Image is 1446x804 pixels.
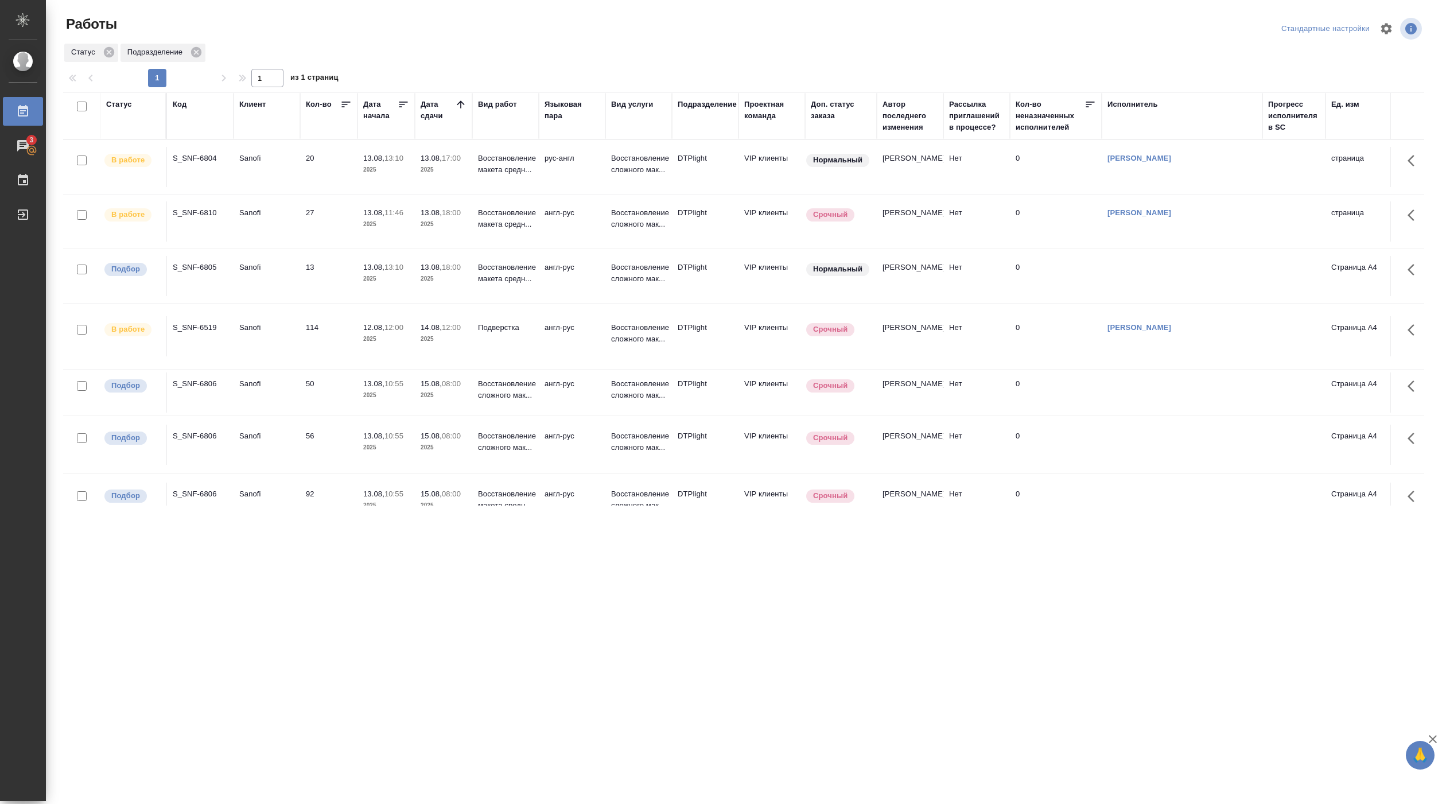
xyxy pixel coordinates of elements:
div: Исполнитель [1107,99,1158,110]
div: Исполнитель выполняет работу [103,207,160,223]
a: [PERSON_NAME] [1107,323,1171,332]
button: Здесь прячутся важные кнопки [1401,147,1428,174]
td: DTPlight [672,372,738,413]
td: 13 [300,256,357,296]
td: рус-англ [539,147,605,187]
td: DTPlight [672,483,738,523]
div: Дата начала [363,99,398,122]
p: Sanofi [239,430,294,442]
td: 0 [1010,147,1102,187]
div: S_SNF-6805 [173,262,228,273]
td: 114 [300,316,357,356]
div: Рассылка приглашений в процессе? [949,99,1004,133]
td: Страница А4 [1325,316,1392,356]
div: split button [1278,20,1373,38]
td: [PERSON_NAME] [877,316,943,356]
td: DTPlight [672,201,738,242]
p: Sanofi [239,488,294,500]
td: VIP клиенты [738,256,805,296]
td: Страница А4 [1325,256,1392,296]
p: Подбор [111,490,140,502]
td: 0 [1010,483,1102,523]
div: S_SNF-6810 [173,207,228,219]
p: 12.08, [363,323,384,332]
td: Нет [943,256,1010,296]
td: Нет [943,483,1010,523]
p: 12:00 [384,323,403,332]
td: VIP клиенты [738,316,805,356]
div: Доп. статус заказа [811,99,871,122]
td: VIP клиенты [738,201,805,242]
p: 13.08, [363,154,384,162]
p: 10:55 [384,379,403,388]
span: 3 [22,134,40,146]
div: Подразделение [678,99,737,110]
div: Языковая пара [545,99,600,122]
td: [PERSON_NAME] [877,256,943,296]
div: S_SNF-6806 [173,378,228,390]
p: Подразделение [127,46,186,58]
p: 2025 [363,164,409,176]
div: Кол-во неназначенных исполнителей [1016,99,1084,133]
td: VIP клиенты [738,147,805,187]
p: Sanofi [239,322,294,333]
td: Страница А4 [1325,425,1392,465]
td: DTPlight [672,425,738,465]
button: Здесь прячутся важные кнопки [1401,425,1428,452]
div: Код [173,99,186,110]
p: 12:00 [442,323,461,332]
p: Восстановление сложного мак... [611,378,666,401]
td: 50 [300,372,357,413]
div: Можно подбирать исполнителей [103,488,160,504]
p: 2025 [421,333,467,345]
p: Восстановление сложного мак... [611,488,666,511]
td: англ-рус [539,316,605,356]
p: Восстановление сложного мак... [478,430,533,453]
td: 0 [1010,316,1102,356]
p: 2025 [421,390,467,401]
p: 13.08, [363,490,384,498]
p: 2025 [421,500,467,511]
p: Восстановление макета средн... [478,488,533,511]
p: 2025 [363,333,409,345]
td: [PERSON_NAME] [877,483,943,523]
td: Нет [943,316,1010,356]
p: 10:55 [384,490,403,498]
p: 11:46 [384,208,403,217]
p: Sanofi [239,153,294,164]
p: Восстановление сложного мак... [611,322,666,345]
span: Настроить таблицу [1373,15,1400,42]
p: 13:10 [384,263,403,271]
button: Здесь прячутся важные кнопки [1401,483,1428,510]
p: Срочный [813,490,848,502]
p: Статус [71,46,99,58]
p: Sanofi [239,378,294,390]
td: англ-рус [539,256,605,296]
p: 13.08, [421,208,442,217]
td: DTPlight [672,316,738,356]
p: 2025 [421,219,467,230]
td: англ-рус [539,372,605,413]
td: VIP клиенты [738,372,805,413]
td: Нет [943,147,1010,187]
td: страница [1325,201,1392,242]
p: 14.08, [421,323,442,332]
p: 18:00 [442,208,461,217]
td: 20 [300,147,357,187]
td: 0 [1010,425,1102,465]
p: Восстановление сложного мак... [478,378,533,401]
td: [PERSON_NAME] [877,425,943,465]
button: Здесь прячутся важные кнопки [1401,201,1428,229]
div: Можно подбирать исполнителей [103,262,160,277]
div: S_SNF-6804 [173,153,228,164]
p: 17:00 [442,154,461,162]
div: Вид услуги [611,99,654,110]
td: англ-рус [539,201,605,242]
div: Проектная команда [744,99,799,122]
div: Автор последнего изменения [883,99,938,133]
div: Можно подбирать исполнителей [103,378,160,394]
td: 27 [300,201,357,242]
p: Срочный [813,380,848,391]
a: 3 [3,131,43,160]
td: 0 [1010,201,1102,242]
